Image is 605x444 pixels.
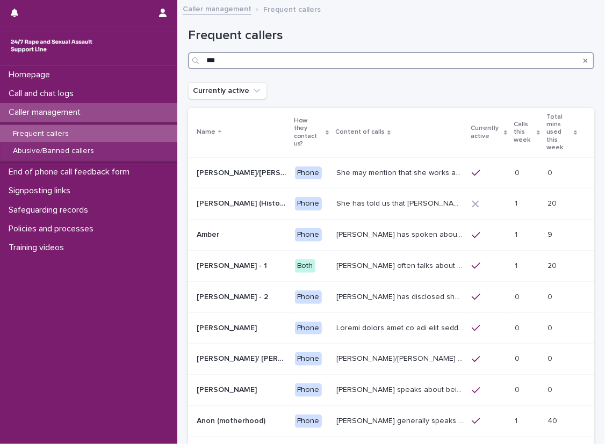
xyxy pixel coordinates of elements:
p: 0 [515,383,522,395]
div: Phone [295,414,322,428]
p: Anon (motherhood) [197,414,268,426]
p: Frequent callers [4,129,77,139]
p: 20 [548,197,559,208]
p: 0 [515,352,522,363]
p: 0 [515,322,522,333]
p: Homepage [4,70,59,80]
p: Anna/Emma often talks about being raped at gunpoint at the age of 13/14 by her ex-partner, aged 1... [336,352,465,363]
input: Search [188,52,594,69]
tr: AmberAmber Phone[PERSON_NAME] has spoken about multiple experiences of [MEDICAL_DATA]. [PERSON_NA... [188,220,594,251]
p: 1 [515,259,520,271]
p: Currently active [471,122,501,142]
p: 0 [548,352,554,363]
p: [PERSON_NAME] - 1 [197,259,269,271]
p: Call and chat logs [4,89,82,99]
p: Abbie/Emily (Anon/'I don't know'/'I can't remember') [197,166,289,178]
p: Caller management [4,107,89,118]
tr: [PERSON_NAME][PERSON_NAME] Phone[PERSON_NAME] speaks about being raped and abused by the police a... [188,375,594,406]
tr: [PERSON_NAME]/[PERSON_NAME] (Anon/'I don't know'/'I can't remember')[PERSON_NAME]/[PERSON_NAME] (... [188,157,594,188]
p: Policies and processes [4,224,102,234]
p: 40 [548,414,559,426]
p: 0 [515,290,522,302]
p: 20 [548,259,559,271]
div: Phone [295,197,322,210]
div: Phone [295,383,322,397]
p: Caller speaks about being raped and abused by the police and her ex-husband of 20 years. She has ... [336,383,465,395]
p: 0 [548,322,554,333]
p: Frequent callers [263,3,321,14]
p: 1 [515,414,520,426]
p: Amy has disclosed she has survived two rapes, one in the UK and the other in Australia in 2013. S... [336,290,465,302]
p: How they contact us? [294,115,323,150]
p: Training videos [4,243,73,253]
p: She has told us that Prince Andrew was involved with her abuse. Men from Hollywood (or 'Hollywood... [336,197,465,208]
tr: [PERSON_NAME] - 2[PERSON_NAME] - 2 Phone[PERSON_NAME] has disclosed she has survived two rapes, o... [188,281,594,312]
tr: Anon (motherhood)Anon (motherhood) Phone[PERSON_NAME] generally speaks conversationally about man... [188,405,594,436]
p: Calls this week [514,119,534,146]
p: 1 [515,197,520,208]
p: [PERSON_NAME]/ [PERSON_NAME] [197,352,289,363]
p: [PERSON_NAME] [197,383,259,395]
tr: [PERSON_NAME] (Historic Plan)[PERSON_NAME] (Historic Plan) PhoneShe has told us that [PERSON_NAME... [188,188,594,220]
p: [PERSON_NAME] - 2 [197,290,270,302]
tr: [PERSON_NAME]/ [PERSON_NAME][PERSON_NAME]/ [PERSON_NAME] Phone[PERSON_NAME]/[PERSON_NAME] often t... [188,344,594,375]
p: Signposting links [4,186,79,196]
div: Phone [295,228,322,242]
p: Content of calls [335,126,385,138]
p: Amber [197,228,221,239]
tr: [PERSON_NAME][PERSON_NAME] PhoneLoremi dolors amet co adi elit seddo eiu tempor in u labor et dol... [188,312,594,344]
a: Caller management [183,2,251,14]
p: 9 [548,228,554,239]
p: [PERSON_NAME] [197,322,259,333]
p: 1 [515,228,520,239]
p: Amy often talks about being raped a night before or 2 weeks ago or a month ago. She also makes re... [336,259,465,271]
p: Amber has spoken about multiple experiences of sexual abuse. Amber told us she is now 18 (as of 0... [336,228,465,239]
p: End of phone call feedback form [4,167,138,177]
p: Andrew shared that he has been raped and beaten by a group of men in or near his home twice withi... [336,322,465,333]
p: 0 [548,290,554,302]
div: Phone [295,322,322,335]
p: 0 [548,166,554,178]
div: Phone [295,290,322,304]
p: 0 [515,166,522,178]
p: She may mention that she works as a Nanny, looking after two children. Abbie / Emily has let us k... [336,166,465,178]
div: Both [295,259,315,273]
p: Safeguarding records [4,205,97,215]
p: Alison (Historic Plan) [197,197,289,208]
div: Phone [295,166,322,180]
h1: Frequent callers [188,28,594,43]
p: 0 [548,383,554,395]
div: Phone [295,352,322,366]
p: Abusive/Banned callers [4,147,103,156]
p: Caller generally speaks conversationally about many different things in her life and rarely speak... [336,414,465,426]
tr: [PERSON_NAME] - 1[PERSON_NAME] - 1 Both[PERSON_NAME] often talks about being raped a night before... [188,250,594,281]
button: Currently active [188,82,267,99]
p: Total mins used this week [546,111,571,154]
p: Name [197,126,215,138]
img: rhQMoQhaT3yELyF149Cw [9,35,95,56]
